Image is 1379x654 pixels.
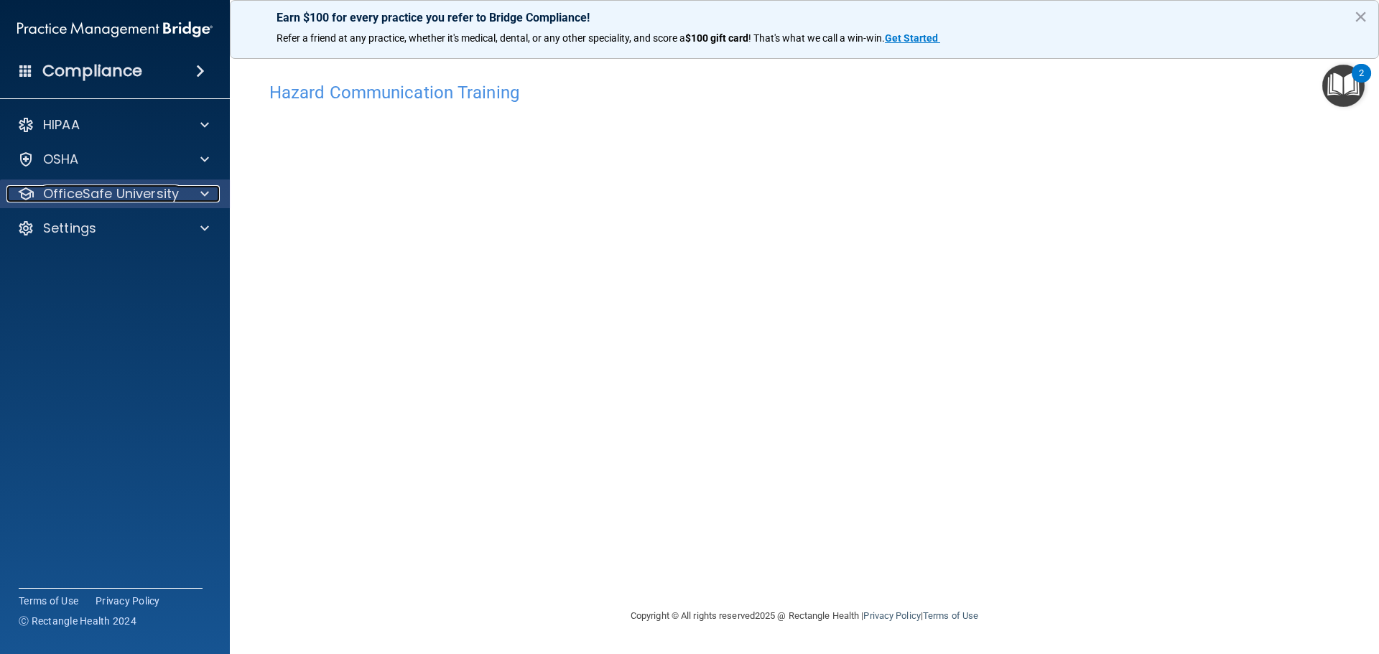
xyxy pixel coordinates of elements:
[19,614,136,628] span: Ⓒ Rectangle Health 2024
[43,185,179,202] p: OfficeSafe University
[17,220,209,237] a: Settings
[885,32,940,44] a: Get Started
[17,185,209,202] a: OfficeSafe University
[277,32,685,44] span: Refer a friend at any practice, whether it's medical, dental, or any other speciality, and score a
[269,83,1339,102] h4: Hazard Communication Training
[43,220,96,237] p: Settings
[885,32,938,44] strong: Get Started
[1354,5,1368,28] button: Close
[277,11,1332,24] p: Earn $100 for every practice you refer to Bridge Compliance!
[542,593,1067,639] div: Copyright © All rights reserved 2025 @ Rectangle Health | |
[748,32,885,44] span: ! That's what we call a win-win.
[923,610,978,621] a: Terms of Use
[17,116,209,134] a: HIPAA
[43,151,79,168] p: OSHA
[96,594,160,608] a: Privacy Policy
[43,116,80,134] p: HIPAA
[685,32,748,44] strong: $100 gift card
[19,594,78,608] a: Terms of Use
[42,61,142,81] h4: Compliance
[1322,65,1365,107] button: Open Resource Center, 2 new notifications
[17,151,209,168] a: OSHA
[269,110,1002,584] iframe: To enrich screen reader interactions, please activate Accessibility in Grammarly extension settings
[863,610,920,621] a: Privacy Policy
[1359,73,1364,92] div: 2
[17,15,213,44] img: PMB logo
